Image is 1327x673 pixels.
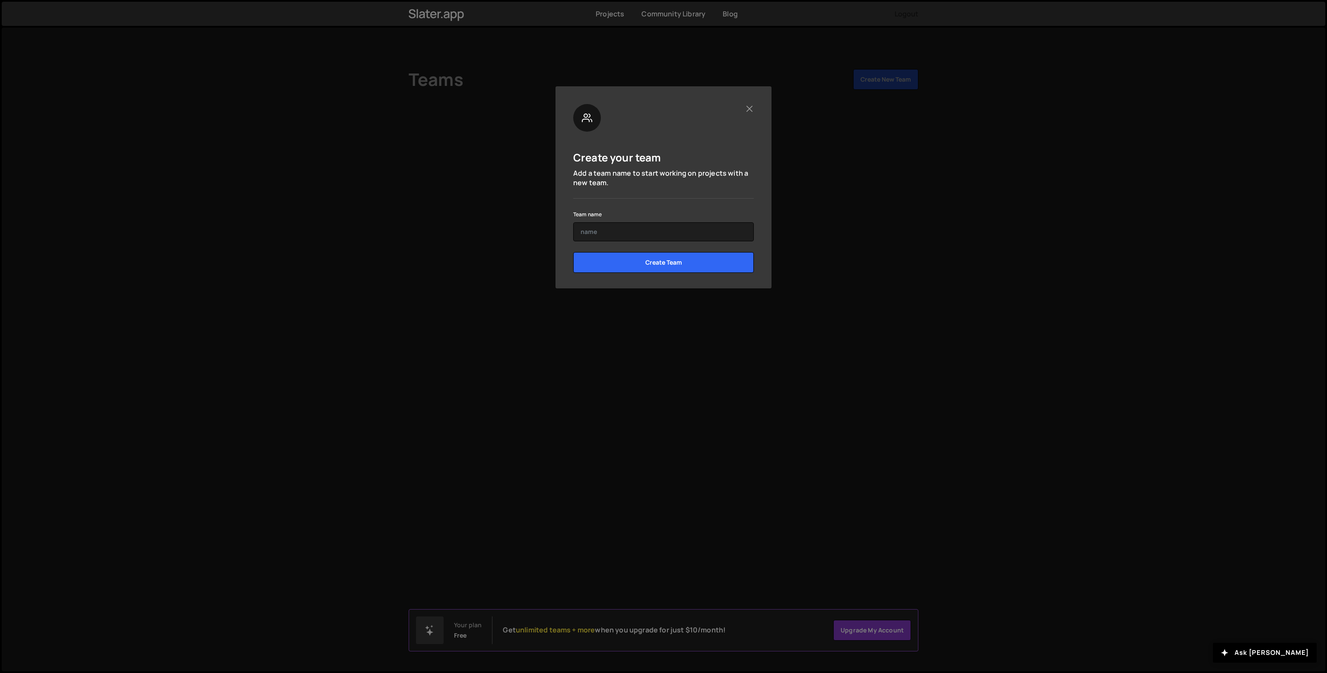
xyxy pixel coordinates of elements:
label: Team name [573,210,602,219]
button: Close [745,104,754,113]
input: Create Team [573,252,754,273]
button: Ask [PERSON_NAME] [1213,643,1317,663]
input: name [573,222,754,241]
p: Add a team name to start working on projects with a new team. [573,168,754,188]
h5: Create your team [573,151,661,164]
